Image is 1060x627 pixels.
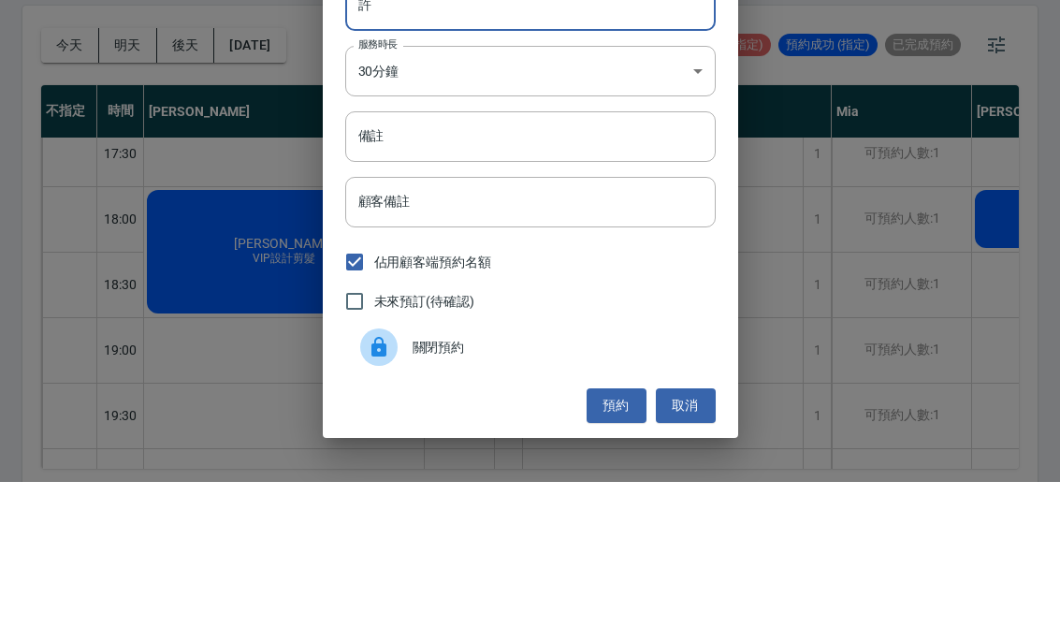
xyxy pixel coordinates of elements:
div: 關閉預約 [345,466,716,518]
span: 未來預訂(待確認) [374,437,475,457]
button: 預約 [587,533,646,568]
div: 30分鐘 [345,191,716,241]
button: 取消 [656,533,716,568]
label: 顧客電話 [358,51,404,65]
span: 佔用顧客端預約名額 [374,398,492,417]
span: 關閉預約 [413,483,701,503]
label: 顧客姓名 [358,117,404,131]
label: 服務時長 [358,182,398,197]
